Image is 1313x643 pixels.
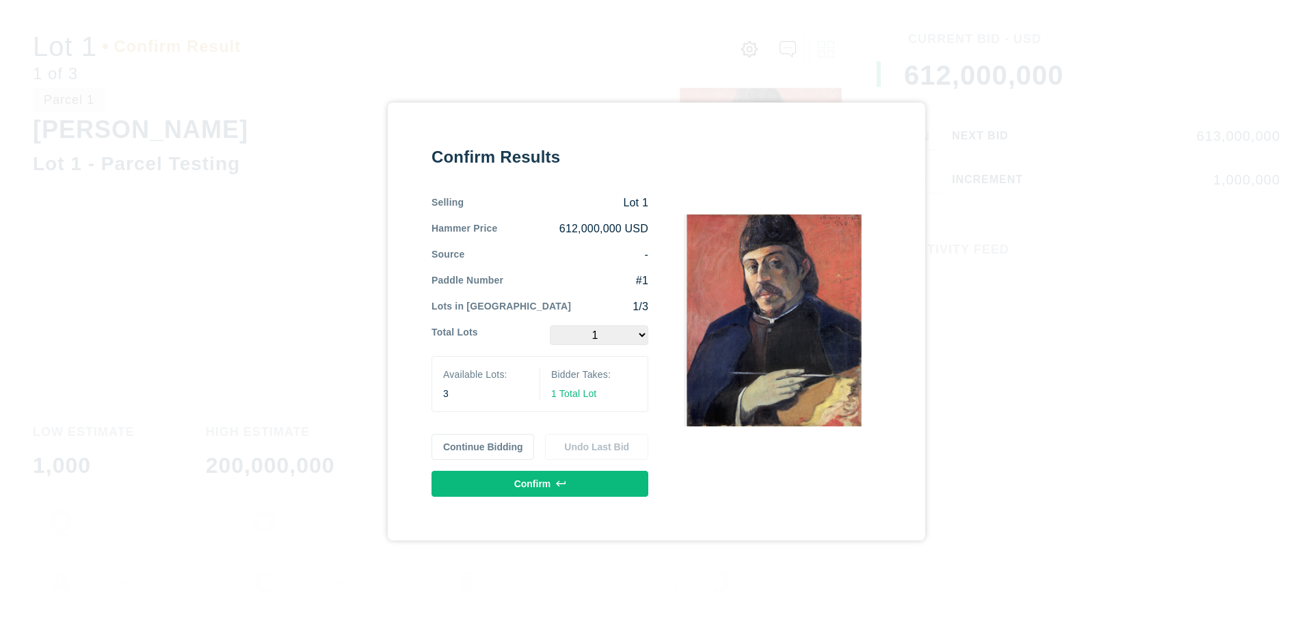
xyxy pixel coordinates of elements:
div: Paddle Number [432,273,503,288]
button: Continue Bidding [432,434,535,460]
div: Source [432,247,465,262]
div: 3 [443,387,529,400]
div: Selling [432,195,464,210]
button: Undo Last Bid [545,434,648,460]
div: Hammer Price [432,221,497,236]
span: 1 Total Lot [551,388,596,399]
div: 612,000,000 USD [497,221,648,236]
button: Confirm [432,471,648,497]
div: #1 [503,273,648,288]
div: Total Lots [432,325,478,345]
div: Lot 1 [464,195,648,210]
div: - [465,247,648,262]
div: Available Lots: [443,368,529,381]
div: Lots in [GEOGRAPHIC_DATA] [432,299,571,314]
div: Bidder Takes: [551,368,637,381]
div: 1/3 [571,299,648,314]
div: Confirm Results [432,146,648,168]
